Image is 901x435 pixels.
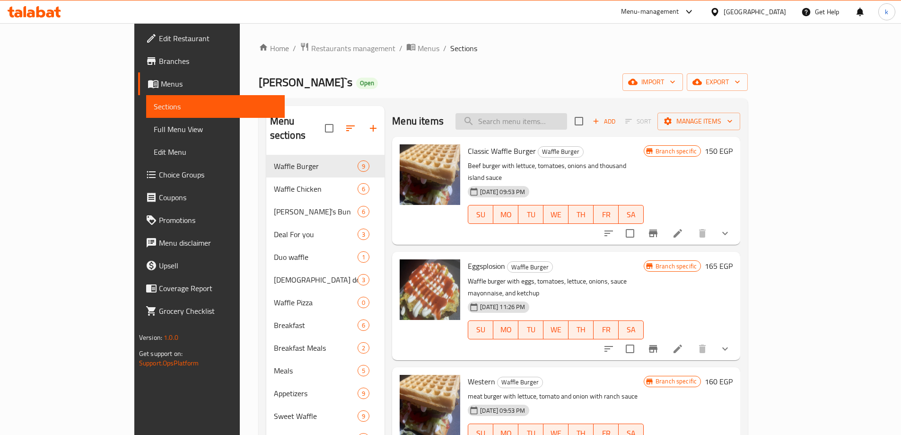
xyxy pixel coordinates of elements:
div: Waffle Chicken6 [266,178,385,200]
span: TU [522,208,540,222]
span: Select section [569,111,589,131]
span: k [885,7,888,17]
button: TH [569,320,594,339]
div: Meals5 [266,359,385,382]
span: Waffle Pizza [274,297,358,308]
div: Waffle Pizza0 [266,291,385,314]
span: SA [622,323,640,337]
li: / [443,43,446,54]
div: Corn dog and sausage [274,274,358,285]
button: sort-choices [597,337,620,360]
a: Edit Menu [146,141,285,163]
h6: 160 EGP [705,375,733,388]
a: Restaurants management [300,42,395,54]
span: MO [497,208,515,222]
span: Coverage Report [159,283,277,294]
a: Sections [146,95,285,118]
span: FR [597,323,615,337]
span: Select all sections [319,118,339,138]
div: Waffle Burger [538,146,584,158]
span: Restaurants management [311,43,395,54]
span: 5 [358,366,369,375]
span: 1.0.0 [164,331,178,344]
button: Add [589,114,619,129]
a: Upsell [138,254,285,277]
div: Breakfast Meals2 [266,337,385,359]
span: Select section first [619,114,657,129]
h2: Menu items [392,114,444,128]
div: items [358,229,369,240]
a: Edit menu item [672,228,683,239]
button: SA [619,205,644,224]
span: Branch specific [652,262,700,271]
button: sort-choices [597,222,620,245]
h6: 150 EGP [705,144,733,158]
span: Coupons [159,192,277,203]
span: Waffle Burger [507,262,552,273]
span: Version: [139,331,162,344]
a: Menu disclaimer [138,231,285,254]
span: Waffle Chicken [274,183,358,195]
div: items [358,160,369,172]
div: [GEOGRAPHIC_DATA] [724,7,786,17]
button: import [622,73,683,91]
span: Branch specific [652,147,700,156]
button: TH [569,205,594,224]
span: Menus [418,43,439,54]
span: Open [356,79,378,87]
span: 6 [358,185,369,194]
div: Duo waffle1 [266,246,385,268]
span: import [630,76,675,88]
span: Branches [159,55,277,67]
span: TH [572,323,590,337]
h2: Menu sections [270,114,325,142]
button: Branch-specific-item [642,222,665,245]
a: Grocery Checklist [138,300,285,322]
span: 3 [358,230,369,239]
a: Coupons [138,186,285,209]
span: Menus [161,78,277,89]
p: Waffle burger with eggs, tomatoes, lettuce, onions, sauce mayonnaise, and ketchup [468,275,644,299]
span: Select to update [620,223,640,243]
div: Waffle Burger [497,377,543,388]
button: MO [493,320,518,339]
span: Upsell [159,260,277,271]
a: Edit Restaurant [138,27,285,50]
span: Add item [589,114,619,129]
span: 3 [358,275,369,284]
button: FR [594,320,619,339]
span: Choice Groups [159,169,277,180]
button: show more [714,222,736,245]
span: Classic Waffle Burger [468,144,536,158]
a: Menus [138,72,285,95]
span: Edit Menu [154,146,277,158]
a: Support.OpsPlatform [139,357,199,369]
div: Deal For you3 [266,223,385,246]
span: [DEMOGRAPHIC_DATA] dog and sausage [274,274,358,285]
span: Grocery Checklist [159,305,277,317]
a: Full Menu View [146,118,285,141]
div: Joey’s Bun [274,206,358,217]
div: Open [356,78,378,89]
span: Sections [450,43,477,54]
div: items [358,183,369,195]
input: search [455,113,567,130]
span: Branch specific [652,377,700,386]
div: Waffle Burger9 [266,155,385,178]
button: SU [468,320,493,339]
span: 6 [358,321,369,330]
div: [PERSON_NAME]’s Bun6 [266,200,385,223]
div: Menu-management [621,6,679,18]
span: Breakfast [274,320,358,331]
button: SA [619,320,644,339]
div: Waffle Burger [507,261,553,273]
button: delete [691,222,714,245]
div: items [358,365,369,376]
span: [DATE] 09:53 PM [476,406,529,415]
button: Branch-specific-item [642,337,665,360]
span: 2 [358,344,369,353]
span: Deal For you [274,229,358,240]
